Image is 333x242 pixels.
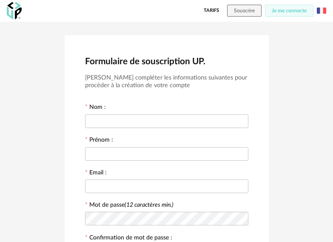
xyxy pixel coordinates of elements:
span: Je me connecte [272,8,307,13]
img: OXP [7,2,22,20]
button: Souscrire [227,5,262,17]
label: Email : [85,170,107,177]
label: Prénom : [85,137,113,145]
label: Mot de passe [89,202,174,208]
span: Souscrire [234,8,255,13]
h3: [PERSON_NAME] compléter les informations suivantes pour procéder à la création de votre compte [85,74,248,90]
i: (12 caractères min.) [125,202,174,208]
a: Tarifs [204,5,219,17]
label: Nom : [85,104,106,112]
h2: Formulaire de souscription UP. [85,56,248,67]
img: fr [317,6,326,15]
button: Je me connecte [265,5,313,17]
